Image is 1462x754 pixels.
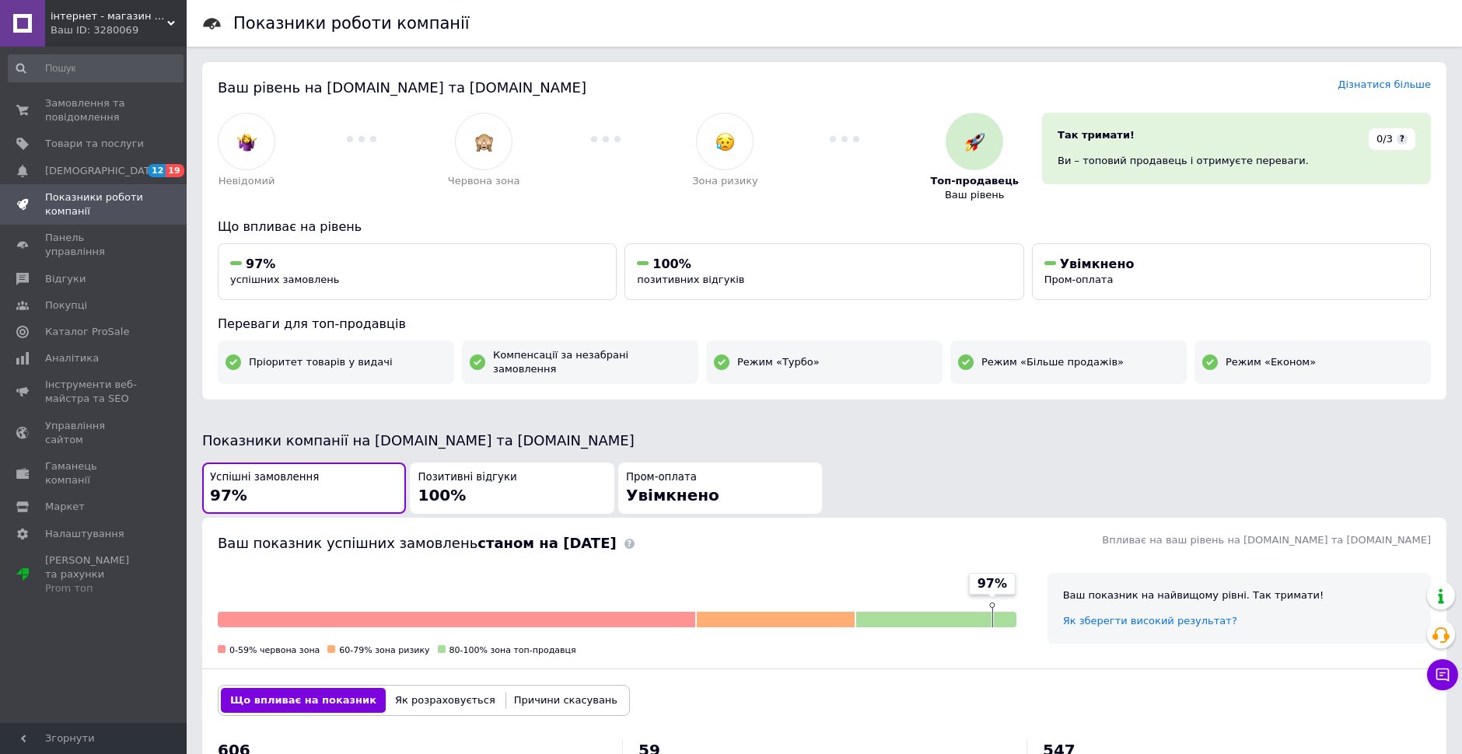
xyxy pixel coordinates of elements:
[637,274,744,285] span: позитивних відгуків
[1058,154,1415,168] div: Ви – топовий продавець і отримуєте переваги.
[1369,128,1415,150] div: 0/3
[45,164,160,178] span: [DEMOGRAPHIC_DATA]
[965,132,985,152] img: :rocket:
[386,688,505,713] button: Як розраховується
[493,348,691,376] span: Компенсації за незабрані замовлення
[626,486,719,504] span: Увімкнено
[45,527,124,541] span: Налаштування
[45,137,144,151] span: Товари та послуги
[449,645,576,655] span: 80-100% зона топ-продавця
[45,96,144,124] span: Замовлення та повідомлення
[218,219,362,234] span: Що впливає на рівень
[230,274,339,285] span: успішних замовлень
[1063,588,1415,602] div: Ваш показник на найвищому рівні. Так тримати!
[1058,129,1135,141] span: Так тримати!
[219,174,275,188] span: Невідомий
[51,9,167,23] span: інтернет - магазин "Merces"
[715,132,735,152] img: :disappointed_relieved:
[45,553,144,596] span: [PERSON_NAME] та рахунки
[930,174,1019,188] span: Топ-продавець
[210,486,247,504] span: 97%
[737,355,820,369] span: Режим «Турбо»
[218,79,586,96] span: Ваш рівень на [DOMAIN_NAME] та [DOMAIN_NAME]
[418,486,466,504] span: 100%
[202,463,406,515] button: Успішні замовлення97%
[45,351,99,365] span: Аналітика
[246,257,275,271] span: 97%
[45,581,144,595] div: Prom топ
[626,470,697,485] span: Пром-оплата
[448,174,520,188] span: Червона зона
[45,298,87,312] span: Покупці
[45,231,144,259] span: Панель управління
[45,500,85,514] span: Маркет
[1060,257,1135,271] span: Увімкнено
[981,355,1124,369] span: Режим «Більше продажів»
[1102,534,1431,546] span: Впливає на ваш рівень на [DOMAIN_NAME] та [DOMAIN_NAME]
[410,463,614,515] button: Позитивні відгуки100%
[51,23,187,37] div: Ваш ID: 3280069
[945,188,1005,202] span: Ваш рівень
[45,419,144,447] span: Управління сайтом
[45,325,129,339] span: Каталог ProSale
[1226,355,1316,369] span: Режим «Економ»
[45,378,144,406] span: Інструменти веб-майстра та SEO
[1338,79,1431,90] a: Дізнатися більше
[618,463,822,515] button: Пром-оплатаУвімкнено
[45,272,86,286] span: Відгуки
[229,645,320,655] span: 0-59% червона зона
[418,470,516,485] span: Позитивні відгуки
[8,54,184,82] input: Пошук
[237,132,257,152] img: :woman-shrugging:
[202,432,635,449] span: Показники компанії на [DOMAIN_NAME] та [DOMAIN_NAME]
[166,164,184,177] span: 19
[249,355,393,369] span: Пріоритет товарів у видачі
[474,132,494,152] img: :see_no_evil:
[1427,659,1458,690] button: Чат з покупцем
[218,316,406,331] span: Переваги для топ-продавців
[339,645,429,655] span: 60-79% зона ризику
[692,174,758,188] span: Зона ризику
[233,14,470,33] h1: Показники роботи компанії
[978,575,1007,592] span: 97%
[218,243,617,300] button: 97%успішних замовлень
[1044,274,1114,285] span: Пром-оплата
[210,470,319,485] span: Успішні замовлення
[45,459,144,487] span: Гаманець компанії
[624,243,1023,300] button: 100%позитивних відгуків
[218,535,617,551] span: Ваш показник успішних замовлень
[45,190,144,218] span: Показники роботи компанії
[477,535,616,551] b: станом на [DATE]
[505,688,627,713] button: Причини скасувань
[221,688,386,713] button: Що впливає на показник
[652,257,691,271] span: 100%
[148,164,166,177] span: 12
[1063,615,1237,627] a: Як зберегти високий результат?
[1032,243,1431,300] button: УвімкненоПром-оплата
[1397,134,1408,145] span: ?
